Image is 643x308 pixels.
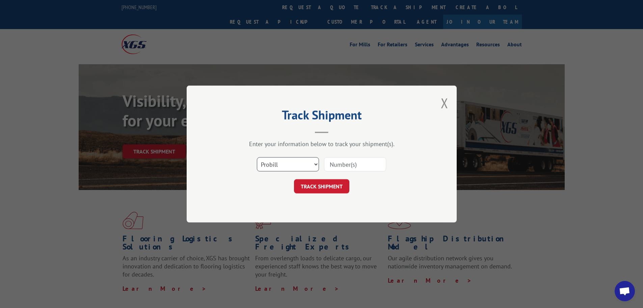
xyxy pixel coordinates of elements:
button: TRACK SHIPMENT [294,179,349,193]
div: Open chat [615,281,635,301]
input: Number(s) [324,157,386,171]
h2: Track Shipment [220,110,423,123]
button: Close modal [441,94,448,112]
div: Enter your information below to track your shipment(s). [220,140,423,148]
